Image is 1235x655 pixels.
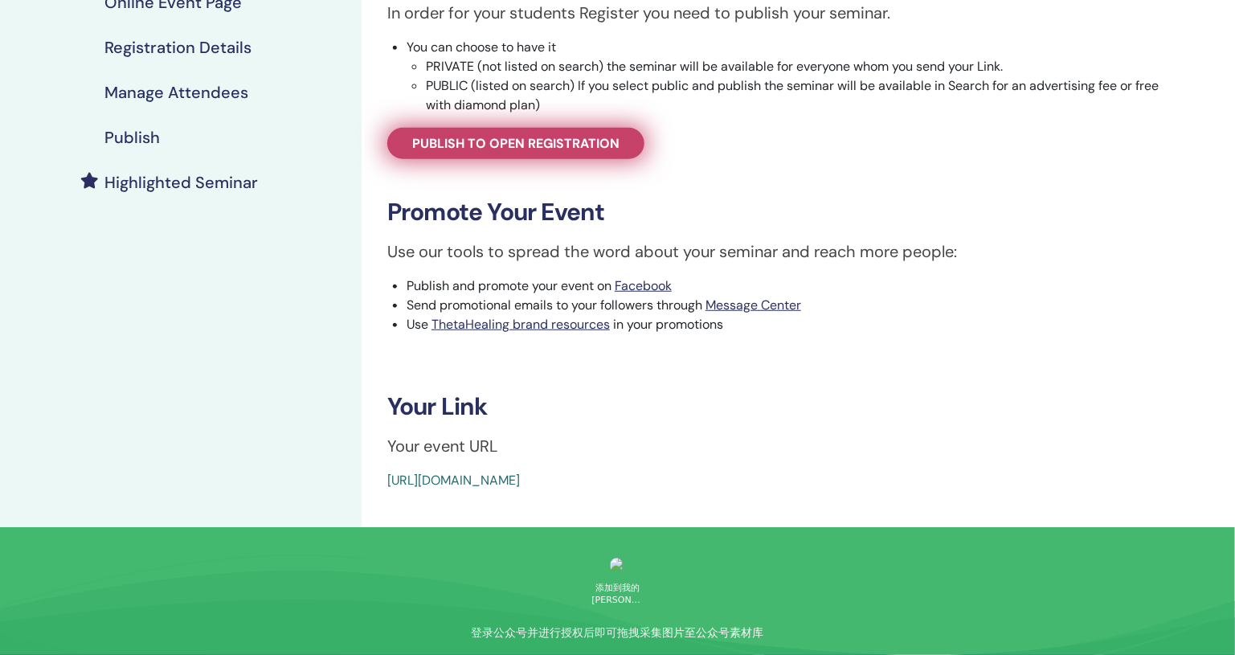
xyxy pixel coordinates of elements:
[104,173,258,192] h4: Highlighted Seminar
[387,128,644,159] a: Publish to open registration
[104,128,160,147] h4: Publish
[431,316,610,333] a: ThetaHealing brand resources
[387,472,520,489] a: [URL][DOMAIN_NAME]
[387,434,1159,458] p: Your event URL
[407,276,1159,296] li: Publish and promote your event on
[407,315,1159,334] li: Use in your promotions
[387,392,1159,421] h3: Your Link
[407,296,1159,315] li: Send promotional emails to your followers through
[407,38,1159,115] li: You can choose to have it
[705,297,801,313] a: Message Center
[387,239,1159,264] p: Use our tools to spread the word about your seminar and reach more people:
[387,1,1159,25] p: In order for your students Register you need to publish your seminar.
[426,76,1159,115] li: PUBLIC (listed on search) If you select public and publish the seminar will be available in Searc...
[104,83,248,102] h4: Manage Attendees
[426,57,1159,76] li: PRIVATE (not listed on search) the seminar will be available for everyone whom you send your Link.
[104,38,251,57] h4: Registration Details
[387,198,1159,227] h3: Promote Your Event
[615,277,672,294] a: Facebook
[412,135,620,152] span: Publish to open registration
